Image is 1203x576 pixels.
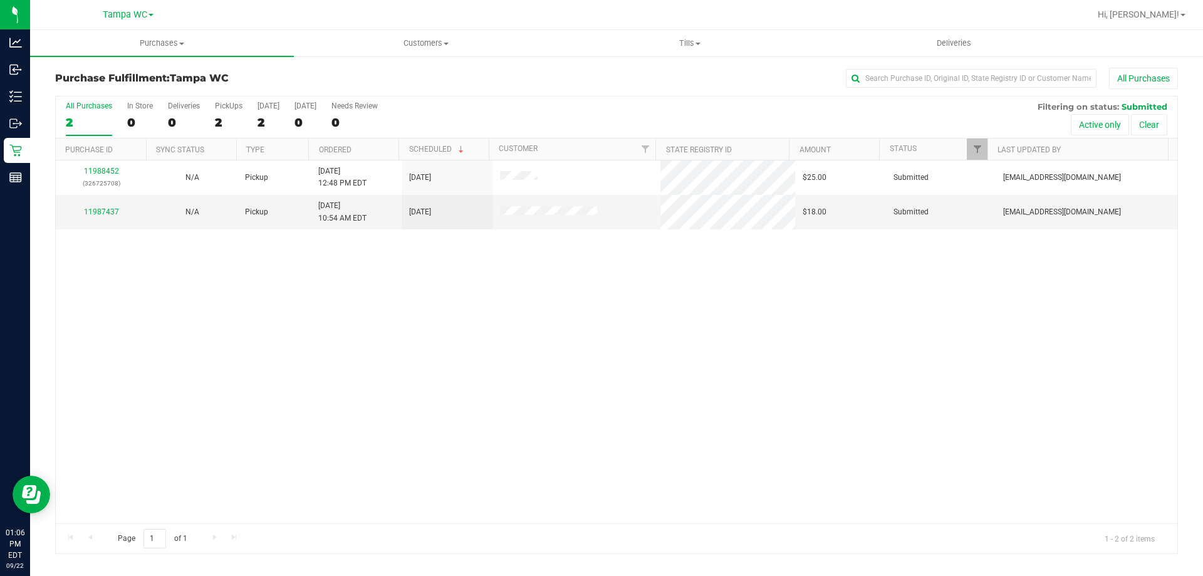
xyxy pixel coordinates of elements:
[294,102,316,110] div: [DATE]
[66,102,112,110] div: All Purchases
[409,145,466,154] a: Scheduled
[156,145,204,154] a: Sync Status
[143,529,166,548] input: 1
[1038,102,1119,112] span: Filtering on status:
[409,206,431,218] span: [DATE]
[246,145,264,154] a: Type
[331,102,378,110] div: Needs Review
[318,200,367,224] span: [DATE] 10:54 AM EDT
[55,73,429,84] h3: Purchase Fulfillment:
[66,115,112,130] div: 2
[245,206,268,218] span: Pickup
[63,177,139,189] p: (326725708)
[215,102,242,110] div: PickUps
[185,172,199,184] button: N/A
[1071,114,1129,135] button: Active only
[331,115,378,130] div: 0
[822,30,1086,56] a: Deliveries
[65,145,113,154] a: Purchase ID
[30,30,294,56] a: Purchases
[558,30,821,56] a: Tills
[1122,102,1167,112] span: Submitted
[319,145,352,154] a: Ordered
[168,115,200,130] div: 0
[13,476,50,513] iframe: Resource center
[168,102,200,110] div: Deliveries
[920,38,988,49] span: Deliveries
[9,171,22,184] inline-svg: Reports
[294,30,558,56] a: Customers
[1109,68,1178,89] button: All Purchases
[215,115,242,130] div: 2
[30,38,294,49] span: Purchases
[294,38,557,49] span: Customers
[1095,529,1165,548] span: 1 - 2 of 2 items
[893,172,929,184] span: Submitted
[84,167,119,175] a: 11988452
[318,165,367,189] span: [DATE] 12:48 PM EDT
[185,207,199,216] span: Not Applicable
[84,207,119,216] a: 11987437
[6,561,24,570] p: 09/22
[170,72,229,84] span: Tampa WC
[558,38,821,49] span: Tills
[1131,114,1167,135] button: Clear
[245,172,268,184] span: Pickup
[127,102,153,110] div: In Store
[1003,206,1121,218] span: [EMAIL_ADDRESS][DOMAIN_NAME]
[9,90,22,103] inline-svg: Inventory
[9,117,22,130] inline-svg: Outbound
[103,9,147,20] span: Tampa WC
[893,206,929,218] span: Submitted
[107,529,197,548] span: Page of 1
[294,115,316,130] div: 0
[799,145,831,154] a: Amount
[6,527,24,561] p: 01:06 PM EDT
[666,145,732,154] a: State Registry ID
[997,145,1061,154] a: Last Updated By
[890,144,917,153] a: Status
[9,36,22,49] inline-svg: Analytics
[258,102,279,110] div: [DATE]
[846,69,1096,88] input: Search Purchase ID, Original ID, State Registry ID or Customer Name...
[499,144,538,153] a: Customer
[258,115,279,130] div: 2
[635,139,655,160] a: Filter
[967,139,987,160] a: Filter
[803,172,826,184] span: $25.00
[803,206,826,218] span: $18.00
[1098,9,1179,19] span: Hi, [PERSON_NAME]!
[9,63,22,76] inline-svg: Inbound
[9,144,22,157] inline-svg: Retail
[1003,172,1121,184] span: [EMAIL_ADDRESS][DOMAIN_NAME]
[409,172,431,184] span: [DATE]
[185,173,199,182] span: Not Applicable
[127,115,153,130] div: 0
[185,206,199,218] button: N/A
